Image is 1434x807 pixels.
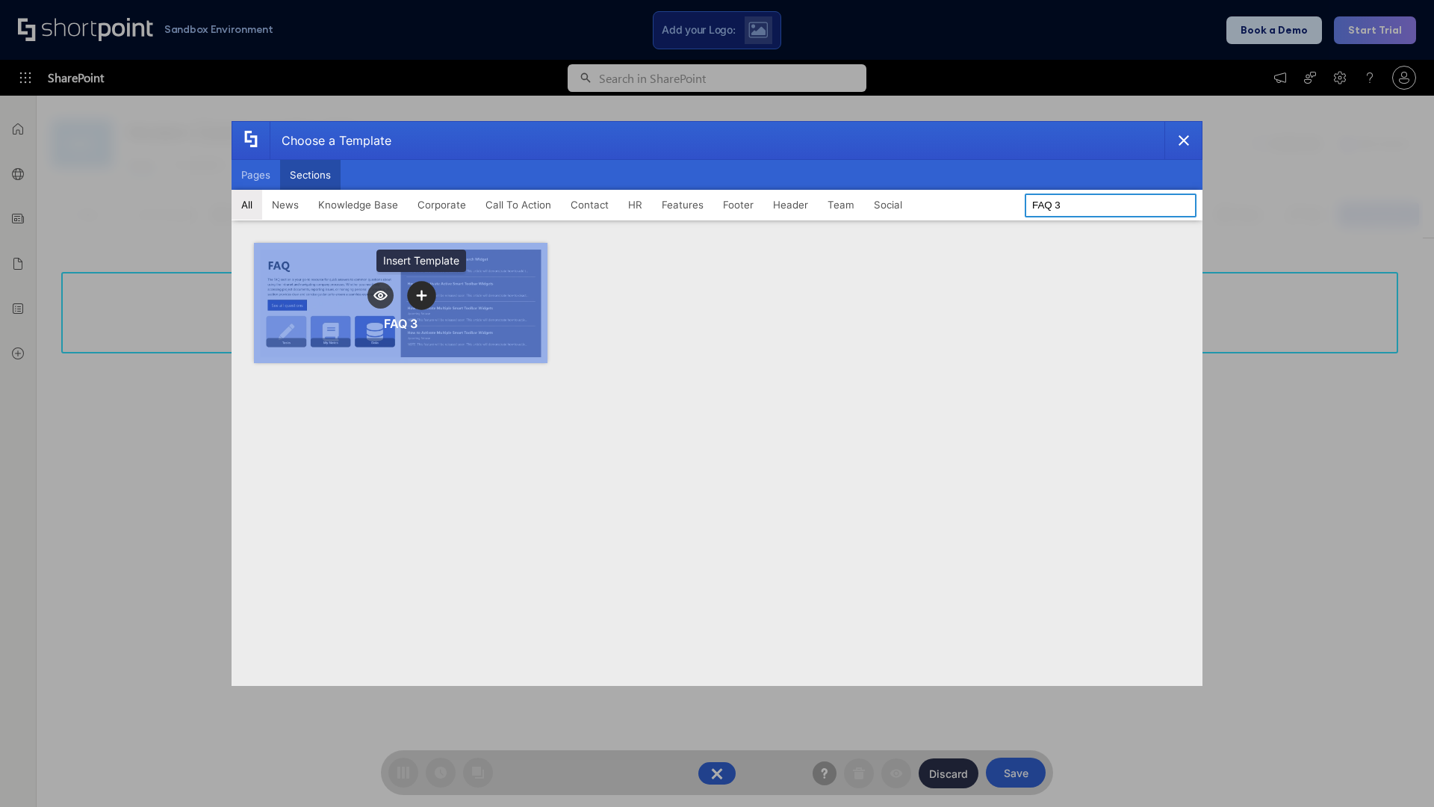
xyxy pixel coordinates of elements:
[713,190,763,220] button: Footer
[232,160,280,190] button: Pages
[232,190,262,220] button: All
[864,190,912,220] button: Social
[652,190,713,220] button: Features
[232,121,1202,686] div: template selector
[618,190,652,220] button: HR
[308,190,408,220] button: Knowledge Base
[818,190,864,220] button: Team
[561,190,618,220] button: Contact
[1359,735,1434,807] iframe: Chat Widget
[262,190,308,220] button: News
[476,190,561,220] button: Call To Action
[280,160,341,190] button: Sections
[384,316,418,331] div: FAQ 3
[763,190,818,220] button: Header
[1025,194,1196,217] input: Search
[270,122,391,159] div: Choose a Template
[408,190,476,220] button: Corporate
